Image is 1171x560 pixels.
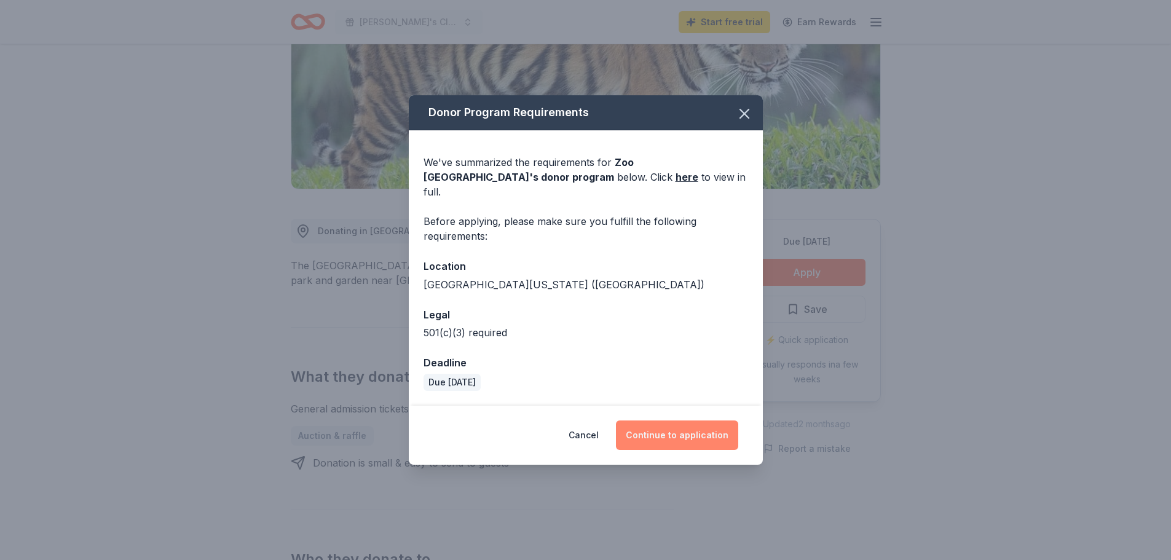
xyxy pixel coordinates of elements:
div: [GEOGRAPHIC_DATA][US_STATE] ([GEOGRAPHIC_DATA]) [424,277,748,292]
button: Continue to application [616,420,738,450]
button: Cancel [569,420,599,450]
div: Location [424,258,748,274]
div: 501(c)(3) required [424,325,748,340]
div: Deadline [424,355,748,371]
div: Legal [424,307,748,323]
a: here [676,170,698,184]
div: Due [DATE] [424,374,481,391]
div: Before applying, please make sure you fulfill the following requirements: [424,214,748,243]
div: We've summarized the requirements for below. Click to view in full. [424,155,748,199]
div: Donor Program Requirements [409,95,763,130]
